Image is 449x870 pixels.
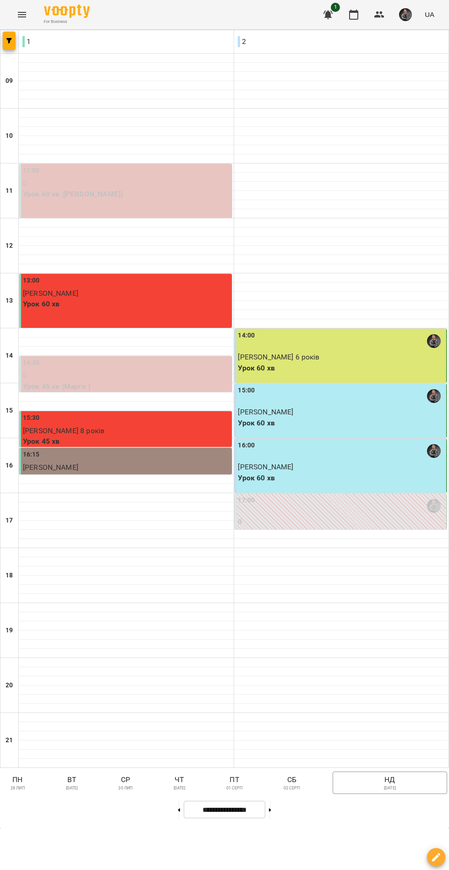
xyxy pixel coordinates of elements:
[238,462,294,471] span: [PERSON_NAME]
[11,4,33,26] button: Menu
[5,76,13,86] h6: 09
[284,785,300,792] p: 02 серп
[23,189,230,200] p: Урок 60 хв ([PERSON_NAME])
[5,461,13,471] h6: 16
[5,186,13,196] h6: 11
[399,8,412,21] img: 9774cdb94cd07e2c046c34ee188bda8a.png
[110,772,141,794] button: ср30 лип
[427,389,441,403] img: Максим
[333,772,447,794] button: нд[DATE]
[238,386,255,396] label: 15:00
[238,527,445,538] p: Урок 45 хв
[22,36,31,47] p: 1
[114,774,137,785] p: ср
[23,381,230,392] p: Урок 45 хв (Марго )
[23,426,104,435] span: [PERSON_NAME] 8 років
[23,463,78,472] span: [PERSON_NAME]
[23,289,78,298] span: [PERSON_NAME]
[5,680,13,691] h6: 20
[11,785,25,792] p: 28 лип
[238,331,255,341] label: 14:00
[238,473,445,484] p: Урок 60 хв
[275,772,308,794] button: сб02 серп
[238,517,445,527] p: 0
[427,444,441,458] img: Максим
[23,276,40,286] label: 13:00
[23,450,40,460] label: 16:15
[238,408,294,416] span: [PERSON_NAME]
[331,3,340,12] span: 1
[23,166,40,176] label: 11:00
[238,36,246,47] p: 2
[222,774,247,785] p: пт
[226,785,243,792] p: 01 серп
[169,774,190,785] p: чт
[2,772,33,794] button: пн28 лип
[23,370,230,381] p: 0
[5,406,13,416] h6: 15
[23,178,230,189] p: 0
[5,774,30,785] p: пн
[58,772,86,794] button: вт[DATE]
[5,241,13,251] h6: 12
[5,516,13,526] h6: 17
[66,785,78,792] p: [DATE]
[425,10,434,19] span: UA
[238,418,445,429] p: Урок 60 хв
[44,19,90,25] span: For Business
[61,774,82,785] p: вт
[5,296,13,306] h6: 13
[384,785,396,792] p: [DATE]
[238,495,255,506] label: 17:00
[5,131,13,141] h6: 10
[165,772,193,794] button: чт[DATE]
[238,363,445,374] p: Урок 60 хв
[174,785,186,792] p: [DATE]
[427,334,441,348] img: Максим
[23,436,230,447] p: Урок 45 хв
[5,735,13,745] h6: 21
[23,358,40,368] label: 14:30
[238,440,255,451] label: 16:00
[340,774,440,785] p: нд
[421,6,438,23] button: UA
[118,785,132,792] p: 30 лип
[23,473,230,484] p: Урок 30 хв
[238,353,320,361] span: [PERSON_NAME] 6 років
[44,5,90,18] img: Voopty Logo
[218,772,251,794] button: пт01 серп
[5,571,13,581] h6: 18
[279,774,305,785] p: сб
[5,625,13,636] h6: 19
[5,351,13,361] h6: 14
[23,413,40,423] label: 15:30
[427,499,441,513] img: Максим
[23,299,230,310] p: Урок 60 хв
